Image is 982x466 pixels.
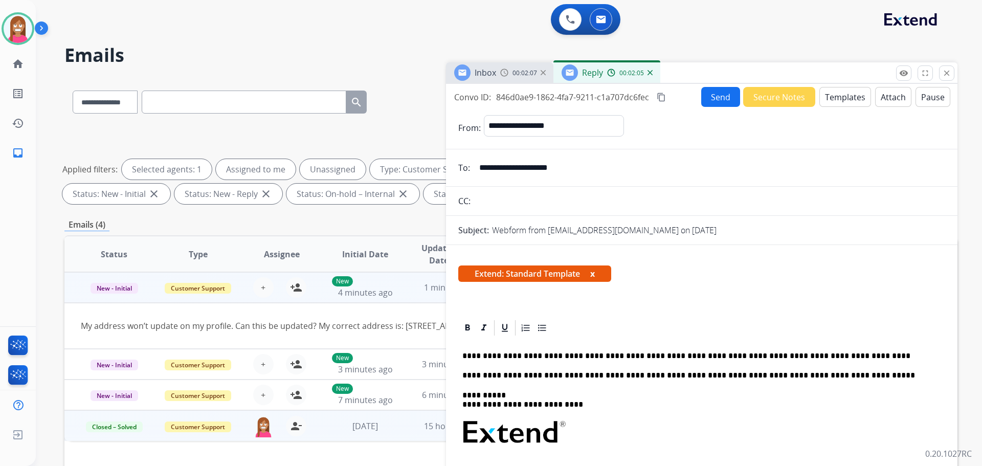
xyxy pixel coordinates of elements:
[921,69,930,78] mat-icon: fullscreen
[899,69,908,78] mat-icon: remove_red_eye
[12,87,24,100] mat-icon: list_alt
[174,184,282,204] div: Status: New - Reply
[290,389,302,401] mat-icon: person_add
[424,420,475,432] span: 15 hours ago
[261,358,265,370] span: +
[290,420,302,432] mat-icon: person_remove
[590,268,595,280] button: x
[422,359,477,370] span: 3 minutes ago
[62,163,118,175] p: Applied filters:
[253,354,274,374] button: +
[253,385,274,405] button: +
[64,218,109,231] p: Emails (4)
[62,184,170,204] div: Status: New - Initial
[350,96,363,108] mat-icon: search
[148,188,160,200] mat-icon: close
[458,162,470,174] p: To:
[81,320,774,332] div: My address won’t update on my profile. Can this be updated? My correct address is: [STREET_ADDRES...
[454,91,491,103] p: Convo ID:
[12,58,24,70] mat-icon: home
[64,45,957,65] h2: Emails
[743,87,815,107] button: Secure Notes
[397,188,409,200] mat-icon: close
[216,159,296,180] div: Assigned to me
[534,320,550,336] div: Bullet List
[657,93,666,102] mat-icon: content_copy
[91,283,138,294] span: New - Initial
[253,277,274,298] button: +
[819,87,871,107] button: Templates
[458,265,611,282] span: Extend: Standard Template
[264,248,300,260] span: Assignee
[460,320,475,336] div: Bold
[338,364,393,375] span: 3 minutes ago
[12,147,24,159] mat-icon: inbox
[422,389,477,401] span: 6 minutes ago
[475,67,496,78] span: Inbox
[496,92,649,103] span: 846d0ae9-1862-4fa7-9211-c1a707dc6fec
[424,282,475,293] span: 1 minute ago
[332,276,353,286] p: New
[189,248,208,260] span: Type
[458,122,481,134] p: From:
[122,159,212,180] div: Selected agents: 1
[458,195,471,207] p: CC:
[497,320,512,336] div: Underline
[916,87,950,107] button: Pause
[875,87,911,107] button: Attach
[300,159,366,180] div: Unassigned
[165,421,231,432] span: Customer Support
[342,248,388,260] span: Initial Date
[338,394,393,406] span: 7 minutes ago
[101,248,127,260] span: Status
[492,224,717,236] p: Webform from [EMAIL_ADDRESS][DOMAIN_NAME] on [DATE]
[423,184,563,204] div: Status: On-hold - Customer
[165,360,231,370] span: Customer Support
[12,117,24,129] mat-icon: history
[261,281,265,294] span: +
[619,69,644,77] span: 00:02:05
[476,320,492,336] div: Italic
[86,421,143,432] span: Closed – Solved
[352,420,378,432] span: [DATE]
[458,224,489,236] p: Subject:
[518,320,533,336] div: Ordered List
[332,384,353,394] p: New
[290,358,302,370] mat-icon: person_add
[701,87,740,107] button: Send
[512,69,537,77] span: 00:02:07
[253,416,274,437] img: agent-avatar
[91,390,138,401] span: New - Initial
[370,159,499,180] div: Type: Customer Support
[286,184,419,204] div: Status: On-hold – Internal
[582,67,603,78] span: Reply
[261,389,265,401] span: +
[925,448,972,460] p: 0.20.1027RC
[290,281,302,294] mat-icon: person_add
[91,360,138,370] span: New - Initial
[260,188,272,200] mat-icon: close
[165,390,231,401] span: Customer Support
[416,242,462,267] span: Updated Date
[4,14,32,43] img: avatar
[338,287,393,298] span: 4 minutes ago
[332,353,353,363] p: New
[942,69,951,78] mat-icon: close
[165,283,231,294] span: Customer Support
